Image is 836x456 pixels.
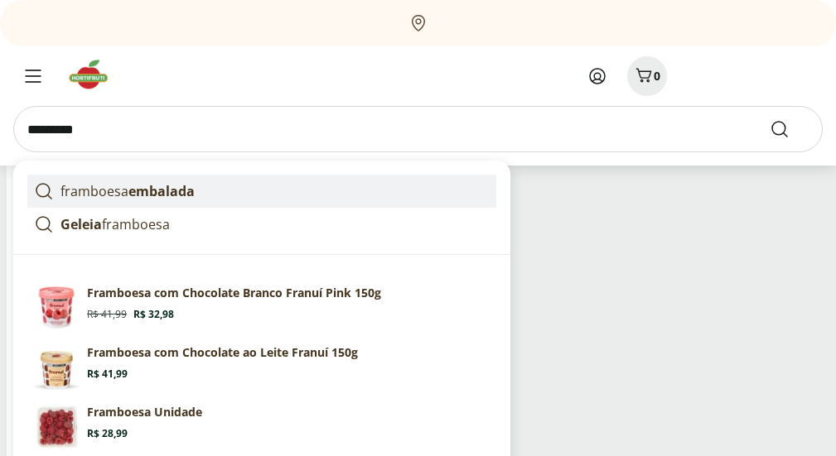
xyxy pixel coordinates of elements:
[627,56,667,96] button: Carrinho
[27,278,496,338] a: Framboesa com Chocolate Branco Franuí Pink 150gR$ 41,99R$ 32,98
[60,214,170,234] p: framboesa
[87,367,128,381] span: R$ 41,99
[87,308,127,321] span: R$ 41,99
[654,68,660,84] span: 0
[87,404,202,420] p: Framboesa Unidade
[66,58,122,91] img: Hortifruti
[770,119,809,139] button: Submit Search
[87,427,128,440] span: R$ 28,99
[34,404,80,450] img: Principal
[87,285,381,301] p: Framboesa com Chocolate Branco Franuí Pink 150g
[60,215,102,233] strong: Geleia
[13,106,823,152] input: search
[128,182,195,200] strong: embalada
[34,344,80,391] img: Principal
[60,181,195,201] p: framboesa
[27,338,496,397] a: PrincipalFramboesa com Chocolate ao Leite Franuí 150gR$ 41,99
[133,308,174,321] span: R$ 32,98
[27,175,496,208] a: framboesaembalada
[87,344,358,361] p: Framboesa com Chocolate ao Leite Franuí 150g
[13,56,53,96] button: Menu
[27,208,496,241] a: Geleiaframboesa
